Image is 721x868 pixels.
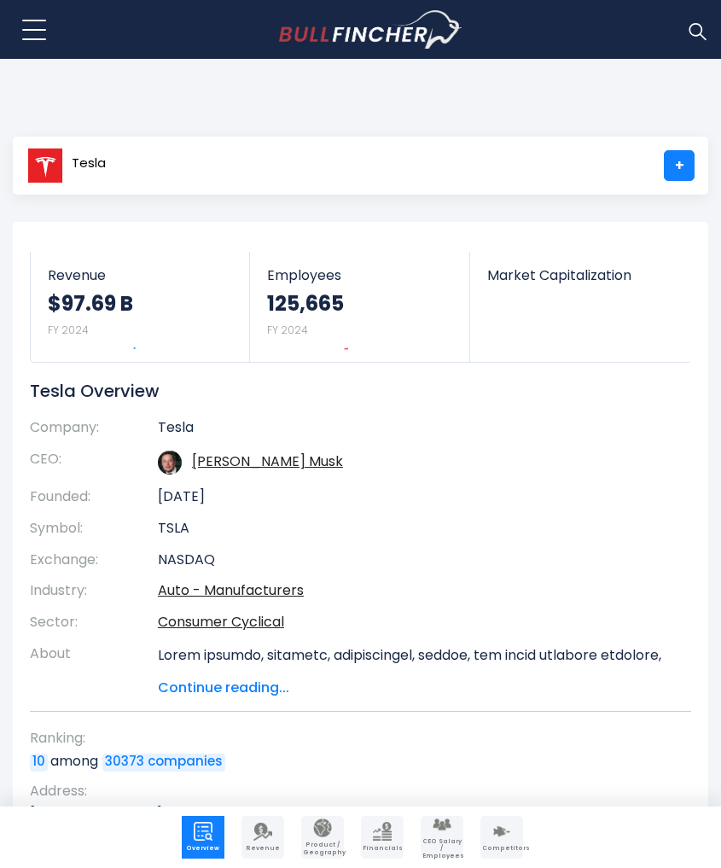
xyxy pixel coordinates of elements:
[158,580,304,600] a: Auto - Manufacturers
[158,419,666,444] td: Tesla
[30,481,158,513] th: Founded:
[183,845,223,852] span: Overview
[30,444,158,481] th: CEO:
[48,290,133,317] strong: $97.69 B
[30,575,158,607] th: Industry:
[480,816,523,859] a: Company Competitors
[30,607,158,638] th: Sector:
[421,816,463,859] a: Company Employees
[30,782,674,801] span: Address:
[664,150,695,181] a: +
[30,638,158,698] th: About
[243,845,282,852] span: Revenue
[267,290,344,317] strong: 125,665
[102,754,225,771] a: 30373 companies
[158,451,182,475] img: elon-musk.jpg
[30,380,666,402] h1: Tesla Overview
[31,252,249,362] a: Revenue $97.69 B FY 2024
[158,612,284,632] a: Consumer Cyclical
[158,678,666,698] span: Continue reading...
[250,252,468,362] a: Employees 125,665 FY 2024
[192,451,343,471] a: ceo
[303,842,342,856] span: Product / Geography
[422,838,462,859] span: CEO Salary / Employees
[241,816,284,859] a: Company Revenue
[182,816,224,859] a: Company Overview
[26,150,107,181] a: Tesla
[361,816,404,859] a: Company Financials
[30,805,674,824] p: [STREET_ADDRESS]
[470,252,689,312] a: Market Capitalization
[27,148,63,184] img: TSLA logo
[30,545,158,576] th: Exchange:
[48,267,232,283] span: Revenue
[487,267,672,283] span: Market Capitalization
[30,419,158,444] th: Company:
[48,323,89,337] small: FY 2024
[72,156,106,171] span: Tesla
[267,323,308,337] small: FY 2024
[30,754,48,771] a: 10
[30,729,674,748] span: Ranking:
[158,545,666,576] td: NASDAQ
[30,513,158,545] th: Symbol:
[363,845,402,852] span: Financials
[158,513,666,545] td: TSLA
[30,752,674,771] p: among
[301,816,344,859] a: Company Product/Geography
[279,10,462,50] img: bullfincher logo
[279,10,462,50] a: Go to homepage
[482,845,521,852] span: Competitors
[267,267,451,283] span: Employees
[158,481,666,513] td: [DATE]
